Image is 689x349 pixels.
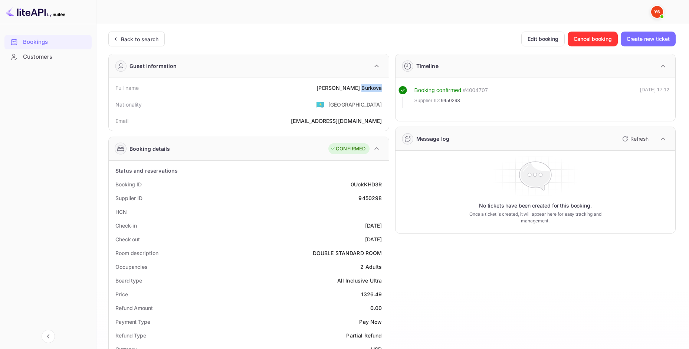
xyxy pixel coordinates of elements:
button: Cancel booking [568,32,618,46]
div: Check-in [115,222,137,229]
div: [DATE] [365,222,382,229]
div: 2 Adults [360,263,382,271]
div: Check out [115,235,140,243]
div: [GEOGRAPHIC_DATA] [328,101,382,108]
div: HCN [115,208,127,216]
button: Edit booking [521,32,565,46]
div: Occupancies [115,263,148,271]
div: Partial Refund [346,332,382,339]
div: Message log [416,135,450,143]
div: Payment Type [115,318,150,326]
p: Refresh [630,135,649,143]
div: Timeline [416,62,439,70]
div: Customers [4,50,92,64]
button: Refresh [618,133,652,145]
div: Booking ID [115,180,142,188]
div: Room description [115,249,158,257]
div: Booking confirmed [414,86,462,95]
a: Customers [4,50,92,63]
div: Refund Amount [115,304,153,312]
div: 0UokKHD3R [351,180,382,188]
div: Board type [115,277,142,284]
div: [DATE] [365,235,382,243]
div: [DATE] 17:12 [640,86,669,108]
div: Bookings [23,38,88,46]
img: LiteAPI logo [6,6,65,18]
div: Back to search [121,35,158,43]
div: Customers [23,53,88,61]
div: DOUBLE STANDARD ROOM [313,249,382,257]
span: United States [316,98,325,111]
p: Once a ticket is created, it will appear here for easy tracking and management. [460,211,611,224]
div: Refund Type [115,332,146,339]
div: Email [115,117,128,125]
div: Pay Now [359,318,382,326]
span: 9450298 [441,97,460,104]
div: All Inclusive Ultra [337,277,382,284]
div: 1326.49 [361,290,382,298]
div: Full name [115,84,139,92]
div: CONFIRMED [330,145,365,153]
div: 0.00 [370,304,382,312]
a: Bookings [4,35,92,49]
img: Yandex Support [651,6,663,18]
div: # 4004707 [463,86,488,95]
p: No tickets have been created for this booking. [479,202,592,209]
div: Status and reservations [115,167,178,174]
div: [EMAIL_ADDRESS][DOMAIN_NAME] [291,117,382,125]
div: [PERSON_NAME] Burkova [316,84,382,92]
div: Guest information [129,62,177,70]
div: Nationality [115,101,142,108]
div: Booking details [129,145,170,153]
div: Price [115,290,128,298]
div: Supplier ID [115,194,142,202]
button: Collapse navigation [42,330,55,343]
div: 9450298 [358,194,382,202]
button: Create new ticket [621,32,676,46]
span: Supplier ID: [414,97,440,104]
